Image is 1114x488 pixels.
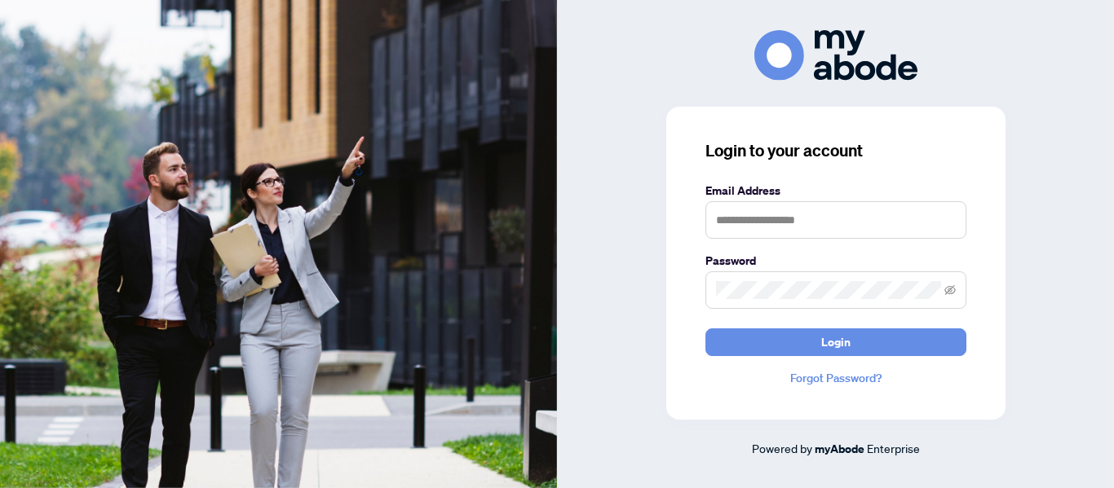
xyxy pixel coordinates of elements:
h3: Login to your account [705,139,966,162]
span: Login [821,329,851,355]
span: eye-invisible [944,284,956,296]
label: Email Address [705,182,966,200]
a: myAbode [815,440,864,458]
span: Powered by [752,441,812,455]
span: Enterprise [867,441,920,455]
label: Password [705,252,966,270]
img: ma-logo [754,30,917,80]
button: Login [705,328,966,356]
a: Forgot Password? [705,369,966,387]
